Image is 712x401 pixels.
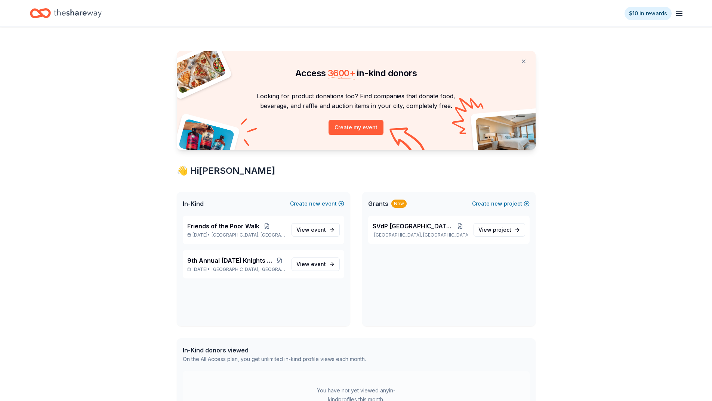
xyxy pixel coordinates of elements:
[311,226,326,233] span: event
[292,257,340,271] a: View event
[212,266,285,272] span: [GEOGRAPHIC_DATA], [GEOGRAPHIC_DATA]
[389,127,427,155] img: Curvy arrow
[187,222,259,231] span: Friends of the Poor Walk
[212,232,285,238] span: [GEOGRAPHIC_DATA], [GEOGRAPHIC_DATA]
[290,199,344,208] button: Createnewevent
[368,199,388,208] span: Grants
[625,7,672,20] a: $10 in rewards
[183,199,204,208] span: In-Kind
[183,355,366,364] div: On the All Access plan, you get unlimited in-kind profile views each month.
[478,225,511,234] span: View
[309,199,320,208] span: new
[329,120,383,135] button: Create my event
[474,223,525,237] a: View project
[186,91,527,111] p: Looking for product donations too? Find companies that donate food, beverage, and raffle and auct...
[168,46,226,94] img: Pizza
[373,222,453,231] span: SVdP [GEOGRAPHIC_DATA]
[295,68,417,78] span: Access in-kind donors
[30,4,102,22] a: Home
[373,232,468,238] p: [GEOGRAPHIC_DATA], [GEOGRAPHIC_DATA]
[296,260,326,269] span: View
[183,346,366,355] div: In-Kind donors viewed
[328,68,355,78] span: 3600 +
[311,261,326,267] span: event
[177,165,536,177] div: 👋 Hi [PERSON_NAME]
[292,223,340,237] a: View event
[491,199,502,208] span: new
[187,232,286,238] p: [DATE] •
[391,200,407,208] div: New
[187,266,286,272] p: [DATE] •
[296,225,326,234] span: View
[493,226,511,233] span: project
[187,256,274,265] span: 9th Annual [DATE] Knights Hungerbowl
[472,199,530,208] button: Createnewproject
